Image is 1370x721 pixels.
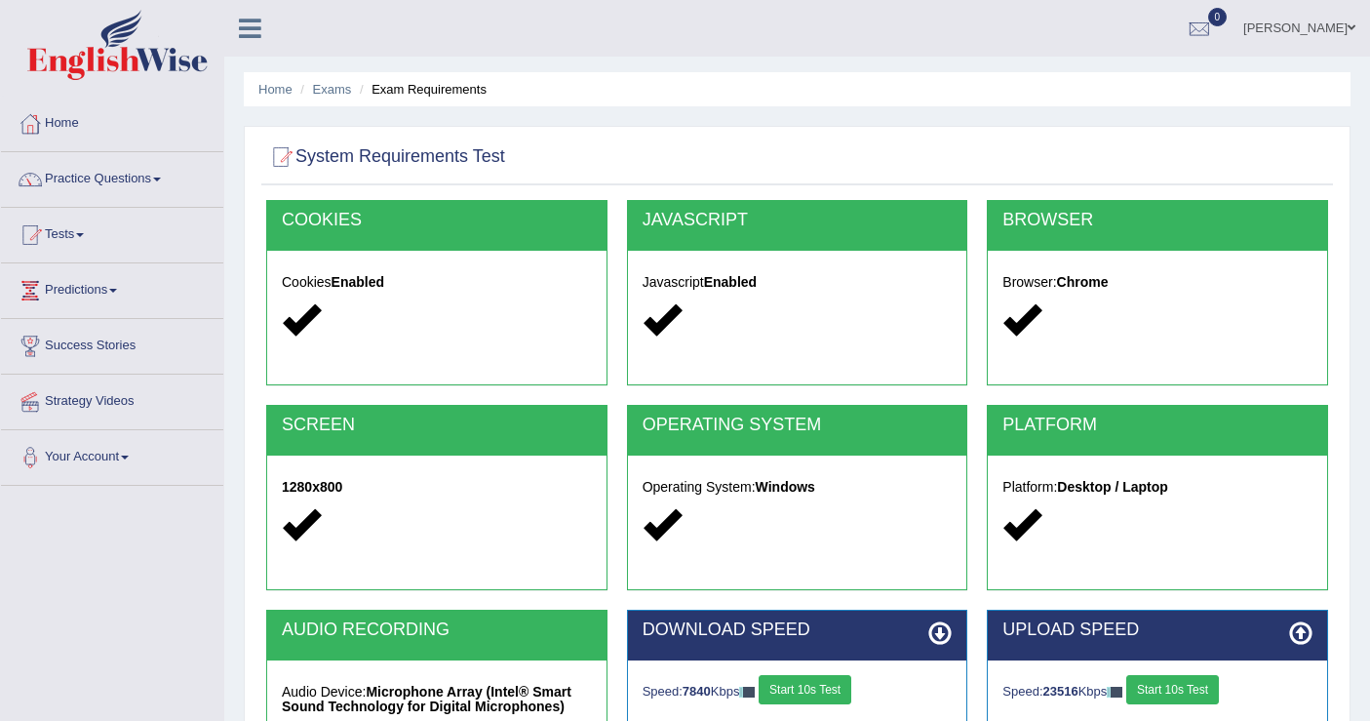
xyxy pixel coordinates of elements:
[1002,211,1312,230] h2: BROWSER
[643,675,953,709] div: Speed: Kbps
[1002,675,1312,709] div: Speed: Kbps
[1208,8,1228,26] span: 0
[1002,275,1312,290] h5: Browser:
[643,621,953,640] h2: DOWNLOAD SPEED
[643,480,953,495] h5: Operating System:
[282,621,592,640] h2: AUDIO RECORDING
[282,275,592,290] h5: Cookies
[282,211,592,230] h2: COOKIES
[282,684,571,714] strong: Microphone Array (Intel® Smart Sound Technology for Digital Microphones)
[1057,479,1168,495] strong: Desktop / Laptop
[739,687,755,698] img: ajax-loader-fb-connection.gif
[1126,675,1219,704] button: Start 10s Test
[1107,687,1122,698] img: ajax-loader-fb-connection.gif
[266,142,505,172] h2: System Requirements Test
[332,274,384,290] strong: Enabled
[1,97,223,145] a: Home
[282,416,592,435] h2: SCREEN
[282,685,592,715] h5: Audio Device:
[756,479,815,495] strong: Windows
[1057,274,1109,290] strong: Chrome
[1043,684,1078,699] strong: 23516
[759,675,851,704] button: Start 10s Test
[1,430,223,479] a: Your Account
[282,479,342,495] strong: 1280x800
[1,263,223,312] a: Predictions
[1002,416,1312,435] h2: PLATFORM
[313,82,352,97] a: Exams
[1,375,223,423] a: Strategy Videos
[643,416,953,435] h2: OPERATING SYSTEM
[1002,621,1312,640] h2: UPLOAD SPEED
[1,152,223,201] a: Practice Questions
[1002,480,1312,495] h5: Platform:
[643,211,953,230] h2: JAVASCRIPT
[258,82,293,97] a: Home
[1,208,223,257] a: Tests
[1,319,223,368] a: Success Stories
[643,275,953,290] h5: Javascript
[683,684,711,699] strong: 7840
[704,274,757,290] strong: Enabled
[355,80,487,99] li: Exam Requirements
